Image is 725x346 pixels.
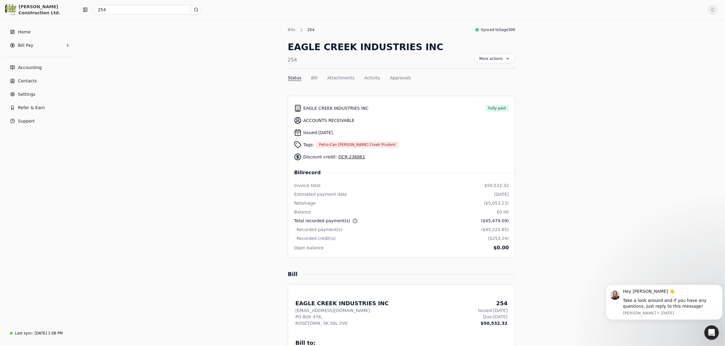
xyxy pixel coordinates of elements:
span: Home [18,29,30,35]
div: 254 [304,27,318,33]
a: Last sync:[DATE] 1:08 PM [2,328,75,339]
div: ($5,053.23) [484,200,509,206]
div: 254 [478,299,508,307]
div: ($253.24) [488,235,509,242]
button: Refer & Earn [2,102,75,114]
div: Balance [294,209,311,215]
span: Petro-Can [PERSON_NAME] Creek Prudent [319,142,396,147]
div: Issued: [DATE] [478,307,508,314]
span: Discount credit: [303,154,365,160]
div: $50,532.32 [484,182,509,189]
div: [EMAIL_ADDRESS][DOMAIN_NAME] [295,307,389,314]
div: EAGLE CREEK INDUSTRIES INC [288,40,443,54]
div: [DATE] [494,191,509,198]
div: $50,532.32 [478,320,508,327]
a: Settings [2,88,75,100]
nav: Breadcrumb [288,27,317,33]
div: Last sync: [15,330,33,336]
iframe: Intercom live chat [704,325,719,340]
span: Bill Pay [18,42,33,49]
span: Accounting [18,64,42,71]
div: ROSETOWN, SK S0L 2V0 [295,320,389,327]
span: Settings [18,91,35,98]
div: Bill [288,270,304,278]
div: $0.00 [493,244,509,251]
a: QCR-236861 [338,154,365,159]
button: Attachments [327,75,354,81]
span: Bill record [294,169,327,176]
div: ($45,225.85) [481,227,509,233]
button: Bill [311,75,318,81]
div: Estimated payment date [294,191,347,198]
img: 0537828a-cf49-447f-a6d3-a322c667907b.png [5,4,16,15]
input: Search [94,5,201,15]
div: Invoice total [294,182,321,189]
button: More actions [474,54,515,64]
div: Recorded credit(s) [297,235,336,242]
button: Status [288,75,301,81]
span: Issued: [DATE] [303,130,333,136]
button: Activity [364,75,380,81]
span: ACCOUNTS RECEIVABLE [303,117,354,124]
div: [DATE] 1:08 PM [34,330,63,336]
div: [PERSON_NAME] Construction Ltd. [19,4,72,16]
a: Home [2,26,75,38]
div: Recorded payment(s) [297,227,343,233]
div: Due: [DATE] [478,314,508,320]
span: Tags: [303,142,314,148]
div: 254 [288,56,443,64]
iframe: Intercom notifications message [603,279,725,324]
a: Contacts [2,75,75,87]
span: Refer & Earn [18,105,45,111]
div: Open balance [294,245,324,251]
div: $0.00 [497,209,509,215]
button: Bill Pay [2,39,75,51]
span: Contacts [18,78,37,84]
span: Synced to Sage300 [481,27,515,33]
span: Fully paid [488,106,506,111]
a: Accounting [2,61,75,74]
div: Total recorded payment(s) [294,218,357,224]
div: Bills [288,27,298,33]
div: Retainage [294,200,316,206]
button: Support [2,115,75,127]
span: EAGLE CREEK INDUSTRIES INC [303,105,368,112]
button: Approvals [390,75,411,81]
div: EAGLE CREEK INDUSTRIES INC [295,299,389,307]
div: ($45,479.09) [481,218,509,224]
button: C [708,5,718,15]
span: Support [18,118,35,124]
div: PO BOX 476, [295,314,389,320]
